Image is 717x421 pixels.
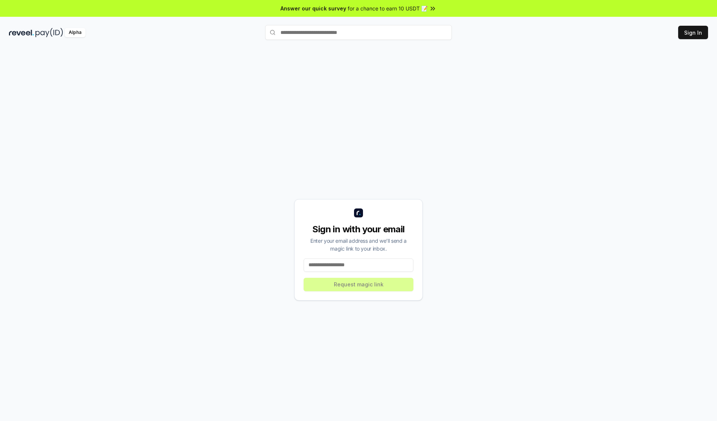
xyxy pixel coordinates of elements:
div: Sign in with your email [304,223,413,235]
img: pay_id [35,28,63,37]
img: logo_small [354,208,363,217]
div: Alpha [65,28,86,37]
span: Answer our quick survey [280,4,346,12]
button: Sign In [678,26,708,39]
img: reveel_dark [9,28,34,37]
span: for a chance to earn 10 USDT 📝 [348,4,428,12]
div: Enter your email address and we’ll send a magic link to your inbox. [304,237,413,252]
